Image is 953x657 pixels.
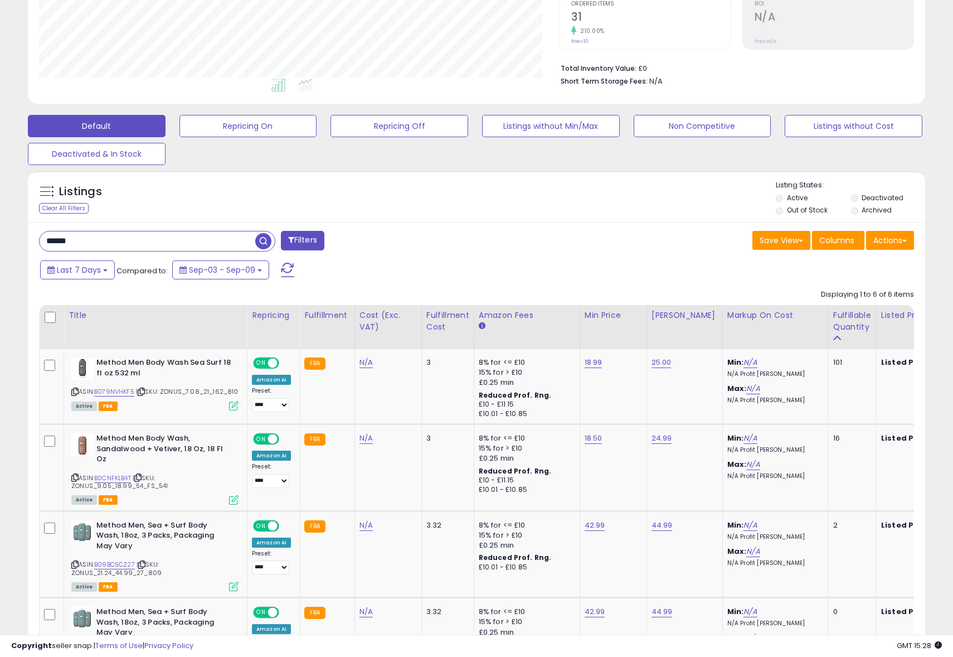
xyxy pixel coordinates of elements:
span: Last 7 Days [57,264,101,276]
div: 3 [426,433,465,443]
span: FBA [99,402,118,411]
div: ASIN: [71,358,239,409]
button: Listings without Min/Max [482,115,620,137]
a: 42.99 [585,606,605,617]
span: Ordered Items [571,1,730,7]
small: FBA [304,607,325,619]
small: Amazon Fees. [479,321,485,331]
div: Preset: [252,387,291,412]
a: N/A [743,357,757,368]
h2: 31 [571,11,730,26]
p: N/A Profit [PERSON_NAME] [727,559,820,567]
span: FBA [99,582,118,592]
button: Sep-03 - Sep-09 [172,260,269,279]
button: Columns [812,231,864,250]
b: Method Men Body Wash Sea Surf 18 fl oz 532 ml [96,358,232,381]
p: N/A Profit [PERSON_NAME] [727,620,820,627]
p: N/A Profit [PERSON_NAME] [727,533,820,541]
button: Default [28,115,166,137]
small: Prev: 10 [571,38,589,45]
a: 18.99 [585,357,602,368]
a: N/A [359,433,373,444]
b: Min: [727,520,744,530]
span: OFF [278,521,295,530]
div: Preset: [252,463,291,488]
img: 31EzSGduSQL._SL40_.jpg [71,520,94,543]
a: N/A [743,606,757,617]
div: 0 [833,607,868,617]
button: Repricing Off [330,115,468,137]
div: 8% for <= £10 [479,607,571,617]
a: 42.99 [585,520,605,531]
div: Cost (Exc. VAT) [359,310,417,333]
div: Preset: [252,550,291,575]
a: B079NVHKF5 [94,387,134,397]
img: 31EzSGduSQL._SL40_.jpg [71,607,94,629]
div: £10.01 - £10.85 [479,485,571,495]
a: 44.99 [651,520,673,531]
span: ON [254,434,268,444]
span: | SKU: ZONUS_9.05_18.99_54_FS_541 [71,474,168,490]
p: N/A Profit [PERSON_NAME] [727,370,820,378]
a: B09BC5CZ27 [94,560,135,569]
b: Listed Price: [881,433,932,443]
b: Method Men, Sea + Surf Body Wash, 18oz, 3 Packs, Packaging May Vary [96,607,232,641]
span: All listings currently available for purchase on Amazon [71,402,97,411]
div: Fulfillment Cost [426,310,469,333]
li: £0 [561,61,906,74]
div: Amazon AI [252,538,291,548]
b: Short Term Storage Fees: [561,76,648,86]
span: ON [254,608,268,617]
b: Min: [727,606,744,617]
div: Markup on Cost [727,310,824,321]
b: Listed Price: [881,606,932,617]
div: 16 [833,433,868,443]
b: Max: [727,383,747,394]
span: All listings currently available for purchase on Amazon [71,495,97,505]
div: Amazon Fees [479,310,575,321]
div: Repricing [252,310,295,321]
h5: Listings [59,184,102,200]
div: 8% for <= £10 [479,358,571,368]
div: £10.01 - £10.85 [479,409,571,419]
img: 31wpw7ZqOIL._SL40_.jpg [71,433,94,456]
div: Amazon AI [252,451,291,461]
div: 101 [833,358,868,368]
b: Reduced Prof. Rng. [479,553,552,562]
small: 210.00% [576,27,605,35]
b: Max: [727,546,747,557]
b: Total Inventory Value: [561,64,636,73]
a: Terms of Use [95,640,143,651]
div: 15% for > £10 [479,368,571,378]
button: Save View [752,231,810,250]
div: £10.01 - £10.85 [479,563,571,572]
span: N/A [649,76,663,86]
button: Repricing On [179,115,317,137]
span: ROI [755,1,913,7]
div: Clear All Filters [39,203,89,214]
span: Columns [819,235,854,246]
a: N/A [746,459,760,470]
div: 2 [833,520,868,530]
a: N/A [359,520,373,531]
div: [PERSON_NAME] [651,310,718,321]
button: Actions [866,231,914,250]
b: Min: [727,357,744,368]
label: Active [787,193,808,202]
span: OFF [278,434,295,444]
span: Sep-03 - Sep-09 [189,264,255,276]
b: Method Men Body Wash, Sandalwood + Vetiver, 18 Oz, 18 Fl Oz [96,433,232,467]
a: 24.99 [651,433,672,444]
div: seller snap | | [11,641,193,651]
img: 31ig-d2-L6L._SL40_.jpg [71,358,94,380]
b: Reduced Prof. Rng. [479,390,552,400]
div: £0.25 min [479,453,571,463]
button: Non Competitive [634,115,771,137]
a: 25.00 [651,357,672,368]
span: All listings currently available for purchase on Amazon [71,582,97,592]
small: FBA [304,358,325,370]
div: 8% for <= £10 [479,520,571,530]
span: ON [254,359,268,368]
span: OFF [278,608,295,617]
button: Deactivated & In Stock [28,143,166,165]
